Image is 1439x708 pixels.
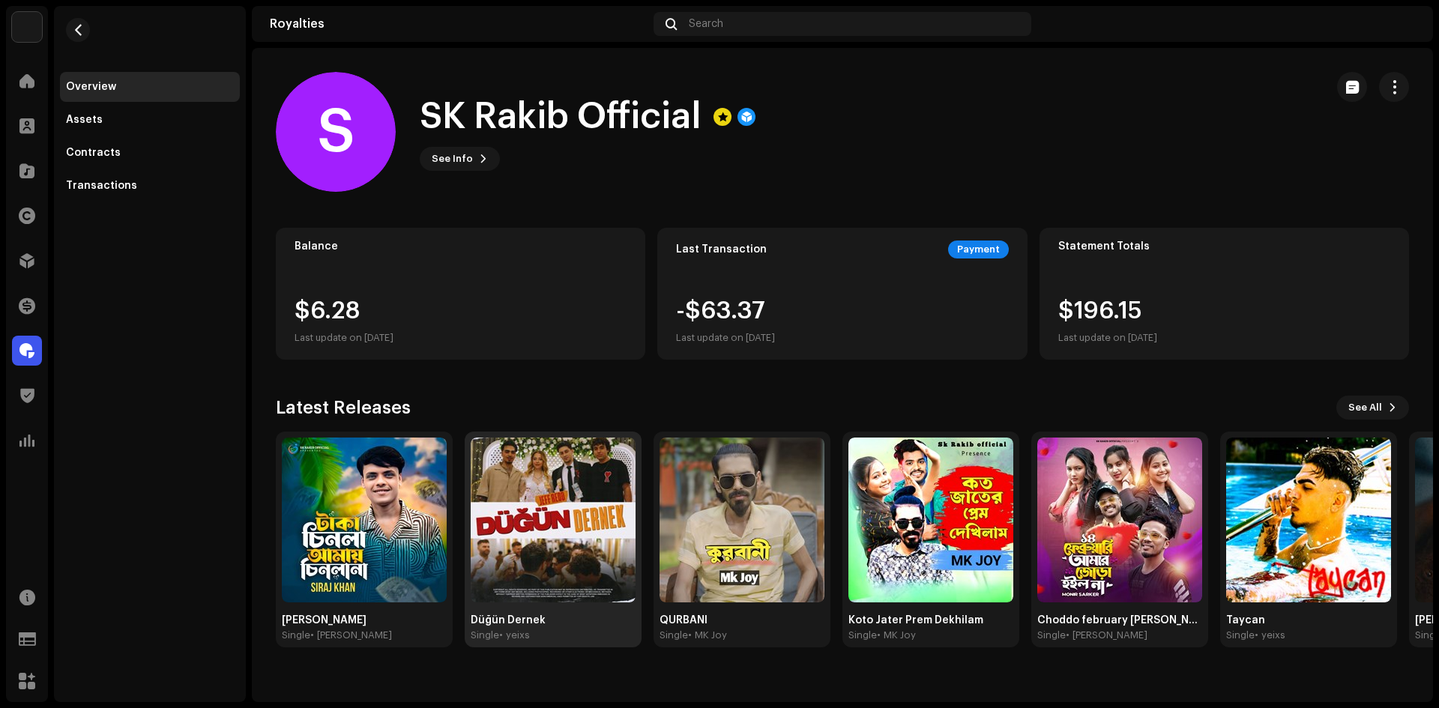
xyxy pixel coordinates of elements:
h1: SK Rakib Official [420,93,702,141]
div: • [PERSON_NAME] [1066,629,1147,641]
div: Last update on [DATE] [676,329,775,347]
re-o-card-value: Statement Totals [1040,228,1409,360]
div: Payment [948,240,1009,258]
img: 5640f393-ee08-41ad-9c14-84c178af3416 [848,438,1013,602]
div: Last Transaction [676,243,767,255]
span: See All [1348,393,1382,423]
img: bfc93d66-3c34-4251-bb4f-102319983f2e [282,438,447,602]
img: 723a1f07-f5af-4cc0-ac38-36ad9002f9d6 [471,438,636,602]
div: Single [1226,629,1255,641]
img: b868ac9b-90db-4576-8660-1c0e6c1fba38 [660,438,824,602]
div: • [PERSON_NAME] [310,629,392,641]
button: See Info [420,147,500,171]
re-m-nav-item: Contracts [60,138,240,168]
re-m-nav-item: Transactions [60,171,240,201]
div: [PERSON_NAME] [282,614,447,626]
div: Last update on [DATE] [295,329,393,347]
div: Last update on [DATE] [1058,329,1157,347]
div: Contracts [66,147,121,159]
img: d2dfa519-7ee0-40c3-937f-a0ec5b610b05 [1391,12,1415,36]
div: Balance [295,240,627,252]
div: Taycan [1226,614,1391,626]
span: See Info [432,144,473,174]
h3: Latest Releases [276,396,411,420]
button: See All [1336,396,1409,420]
div: • yeixs [499,629,530,641]
div: Single [1037,629,1066,641]
div: Statement Totals [1058,240,1390,252]
div: Koto Jater Prem Dekhilam [848,614,1013,626]
div: Assets [66,114,103,126]
div: Düğün Dernek [471,614,636,626]
div: QURBANI [660,614,824,626]
div: • MK Joy [877,629,916,641]
div: • yeixs [1255,629,1285,641]
img: 570e0bfb-c680-498c-a7bd-e852f741d7b2 [1037,438,1202,602]
re-o-card-value: Balance [276,228,645,360]
div: Royalties [270,18,648,30]
img: 56aa4642-b8b2-4405-a626-a4f106900829 [1226,438,1391,602]
img: bb356b9b-6e90-403f-adc8-c282c7c2e227 [12,12,42,42]
re-m-nav-item: Assets [60,105,240,135]
div: Single [282,629,310,641]
div: Transactions [66,180,137,192]
div: Single [660,629,688,641]
re-m-nav-item: Overview [60,72,240,102]
div: • MK Joy [688,629,727,641]
div: S [276,72,396,192]
div: Single [848,629,877,641]
div: Choddo february [PERSON_NAME] [1037,614,1202,626]
span: Search [689,18,723,30]
div: Overview [66,81,116,93]
div: Single [471,629,499,641]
